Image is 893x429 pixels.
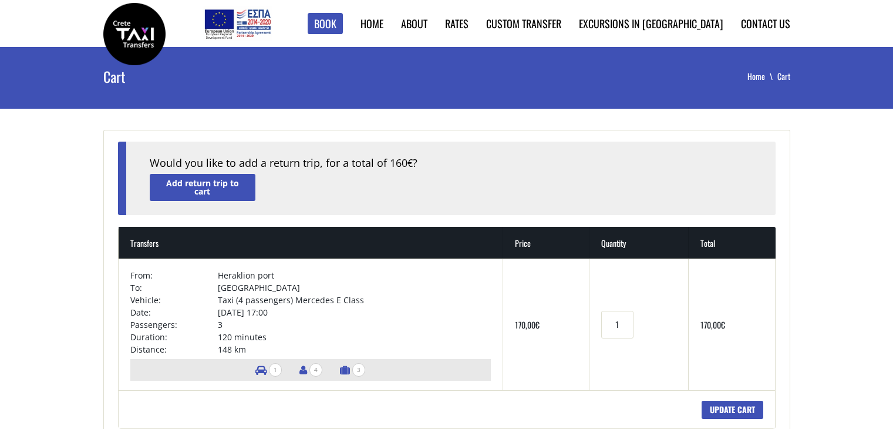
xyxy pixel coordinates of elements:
a: Book [308,13,343,35]
td: 148 km [218,343,491,356]
th: Price [503,227,589,259]
td: To: [130,281,218,294]
a: Home [747,70,777,82]
span: € [721,319,725,331]
a: Excursions in [GEOGRAPHIC_DATA] [579,16,723,31]
span: 3 [352,363,365,377]
li: Cart [777,71,790,82]
h1: Cart [103,47,335,106]
bdi: 170,00 [515,319,540,331]
a: About [401,16,427,31]
a: Contact us [741,16,790,31]
td: [GEOGRAPHIC_DATA] [218,281,491,294]
div: Would you like to add a return trip, for a total of 160 ? [150,156,752,171]
a: Home [360,16,383,31]
th: Total [689,227,775,259]
li: Number of passengers [294,359,328,381]
td: Distance: [130,343,218,356]
img: Crete Taxi Transfers | Crete Taxi Transfers Cart | Crete Taxi Transfers [103,3,166,65]
a: Add return trip to cart [150,174,255,200]
td: Taxi (4 passengers) Mercedes E Class [218,294,491,306]
td: 120 minutes [218,331,491,343]
span: 1 [269,363,282,377]
a: Crete Taxi Transfers | Crete Taxi Transfers Cart | Crete Taxi Transfers [103,26,166,39]
img: e-bannersEUERDF180X90.jpg [203,6,272,41]
span: € [407,157,413,170]
input: Transfers quantity [601,311,633,338]
td: From: [130,269,218,281]
td: Passengers: [130,319,218,331]
input: Update cart [702,401,763,419]
td: [DATE] 17:00 [218,306,491,319]
span: 4 [309,363,322,377]
th: Quantity [589,227,689,259]
td: Heraklion port [218,269,491,281]
li: Number of vehicles [250,359,288,381]
td: Date: [130,306,218,319]
th: Transfers [119,227,504,259]
span: € [535,319,540,331]
td: 3 [218,319,491,331]
a: Custom Transfer [486,16,561,31]
a: Rates [445,16,469,31]
td: Vehicle: [130,294,218,306]
li: Number of luggage items [334,359,371,381]
td: Duration: [130,331,218,343]
bdi: 170,00 [700,319,725,331]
